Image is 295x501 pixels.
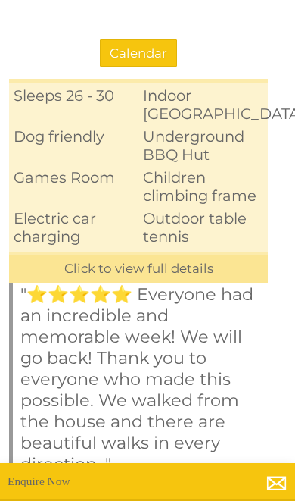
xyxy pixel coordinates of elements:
[9,252,268,283] a: Click to view full details
[138,166,268,207] li: Children climbing frame
[9,283,268,474] blockquote: "⭐⭐⭐⭐⭐ Everyone had an incredible and memorable week! We will go back! Thank you to everyone who ...
[138,207,268,248] li: Outdoor table tennis
[9,84,138,107] li: Sleeps 26 - 30
[9,125,138,148] li: Dog friendly
[138,125,268,166] li: Underground BBQ Hut
[8,474,287,488] p: Enquire Now
[138,84,268,125] li: Indoor [GEOGRAPHIC_DATA]
[100,39,177,67] a: Calendar
[9,166,138,189] li: Games Room
[9,207,138,248] li: Electric car charging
